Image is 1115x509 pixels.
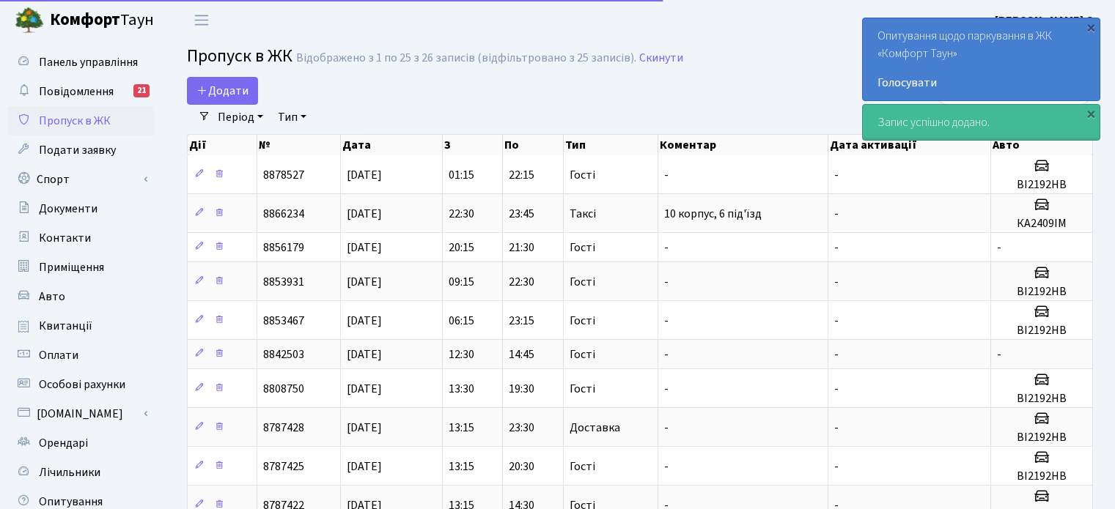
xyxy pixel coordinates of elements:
[7,370,154,399] a: Особові рахунки
[7,311,154,341] a: Квитанції
[664,206,762,222] span: 10 корпус, 6 під'їзд
[39,376,125,393] span: Особові рахунки
[263,167,304,183] span: 8878527
[509,274,534,290] span: 22:30
[509,458,534,475] span: 20:30
[997,324,1086,338] h5: ВІ2192НВ
[7,194,154,223] a: Документи
[196,83,249,99] span: Додати
[509,346,534,363] span: 14:45
[347,346,382,363] span: [DATE]
[39,289,65,305] span: Авто
[7,77,154,106] a: Повідомлення21
[509,206,534,222] span: 23:45
[7,253,154,282] a: Приміщення
[828,135,991,155] th: Дата активації
[188,135,257,155] th: Дії
[263,346,304,363] span: 8842503
[263,381,304,397] span: 8808750
[347,420,382,436] span: [DATE]
[570,169,595,181] span: Гості
[15,6,44,35] img: logo.png
[7,458,154,487] a: Лічильники
[7,48,154,77] a: Панель управління
[443,135,504,155] th: З
[991,135,1093,155] th: Авто
[570,349,595,360] span: Гості
[834,206,839,222] span: -
[449,239,474,256] span: 20:15
[863,105,1100,140] div: Запис успішно додано.
[834,346,839,363] span: -
[1083,106,1098,121] div: ×
[347,274,382,290] span: [DATE]
[449,420,474,436] span: 13:15
[7,223,154,253] a: Контакти
[564,135,658,155] th: Тип
[509,420,534,436] span: 23:30
[834,313,839,329] span: -
[50,8,120,31] b: Комфорт
[570,276,595,288] span: Гості
[997,392,1086,406] h5: ВІ2192НВ
[449,458,474,475] span: 13:15
[263,206,304,222] span: 8866234
[347,381,382,397] span: [DATE]
[347,458,382,475] span: [DATE]
[997,239,1001,256] span: -
[39,113,111,129] span: Пропуск в ЖК
[658,135,828,155] th: Коментар
[263,239,304,256] span: 8856179
[39,347,78,363] span: Оплати
[39,83,114,100] span: Повідомлення
[509,239,534,256] span: 21:30
[183,8,220,32] button: Переключити навігацію
[639,51,683,65] a: Скинути
[257,135,341,155] th: №
[7,165,154,194] a: Спорт
[347,313,382,329] span: [DATE]
[347,206,382,222] span: [DATE]
[449,346,474,363] span: 12:30
[272,105,312,130] a: Тип
[296,51,636,65] div: Відображено з 1 по 25 з 26 записів (відфільтровано з 25 записів).
[7,428,154,458] a: Орендарі
[834,420,839,436] span: -
[263,274,304,290] span: 8853931
[997,346,1001,363] span: -
[664,346,669,363] span: -
[834,381,839,397] span: -
[39,259,104,275] span: Приміщення
[509,167,534,183] span: 22:15
[834,167,839,183] span: -
[449,313,474,329] span: 06:15
[347,167,382,183] span: [DATE]
[570,208,596,220] span: Таксі
[997,217,1086,231] h5: КА2409ІМ
[1083,20,1098,34] div: ×
[133,84,150,97] div: 21
[664,167,669,183] span: -
[664,239,669,256] span: -
[503,135,564,155] th: По
[39,230,91,246] span: Контакти
[7,106,154,135] a: Пропуск в ЖК
[449,381,474,397] span: 13:30
[39,142,116,158] span: Подати заявку
[449,167,474,183] span: 01:15
[863,18,1100,100] div: Опитування щодо паркування в ЖК «Комфорт Таун»
[341,135,443,155] th: Дата
[570,383,595,395] span: Гості
[995,12,1097,29] a: [PERSON_NAME] О.
[449,206,474,222] span: 22:30
[449,274,474,290] span: 09:15
[7,282,154,311] a: Авто
[834,458,839,475] span: -
[664,313,669,329] span: -
[39,464,100,480] span: Лічильники
[997,431,1086,445] h5: ВІ2192НВ
[50,8,154,33] span: Таун
[509,313,534,329] span: 23:15
[877,74,1085,92] a: Голосувати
